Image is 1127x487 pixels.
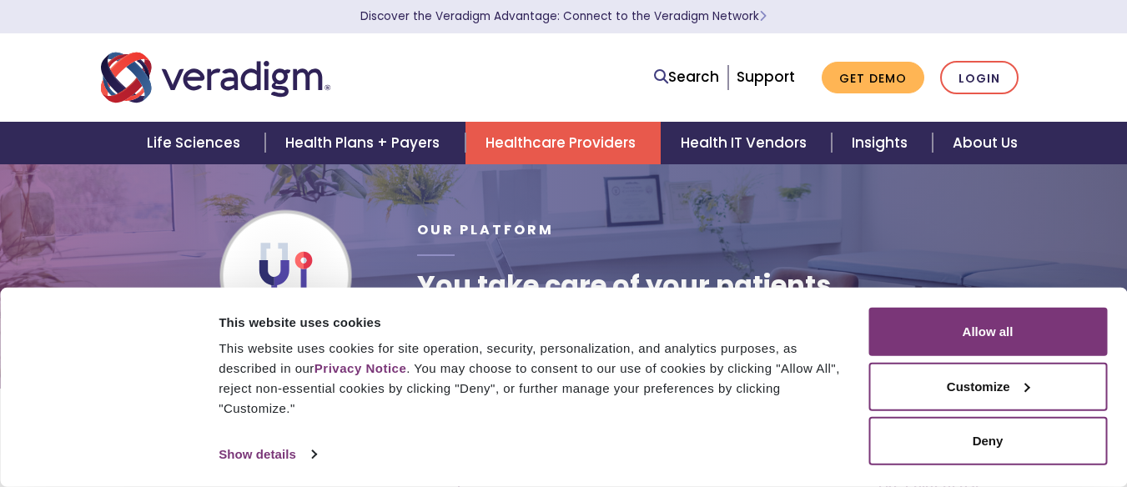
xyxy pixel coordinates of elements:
a: Insights [832,122,933,164]
a: Health IT Vendors [661,122,832,164]
a: Privacy Notice [314,361,406,375]
a: Life Sciences [127,122,265,164]
a: Discover the Veradigm Advantage: Connect to the Veradigm NetworkLearn More [360,8,767,24]
span: Our Platform [417,220,554,239]
a: Health Plans + Payers [265,122,465,164]
a: Show details [219,442,315,467]
img: Veradigm logo [101,50,330,105]
a: Healthcare Providers [465,122,661,164]
a: About Us [933,122,1038,164]
a: Search [654,66,719,88]
span: Learn More [759,8,767,24]
a: Get Demo [822,62,924,94]
h1: You take care of your patients, we take care of everything else. [417,269,849,334]
div: This website uses cookies for site operation, security, personalization, and analytics purposes, ... [219,339,849,419]
button: Customize [868,362,1107,410]
a: Support [737,67,795,87]
a: Login [940,61,1019,95]
div: This website uses cookies [219,312,849,332]
button: Allow all [868,308,1107,356]
button: Deny [868,417,1107,465]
